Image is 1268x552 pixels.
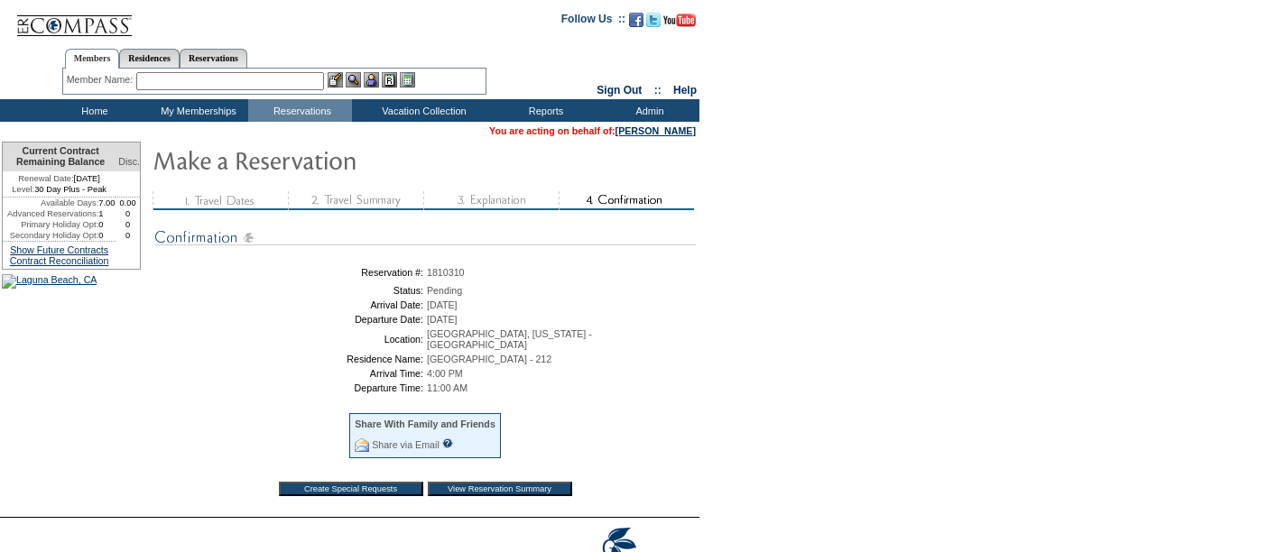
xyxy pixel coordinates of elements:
td: Reservations [248,99,352,122]
div: Share With Family and Friends [355,419,495,429]
img: step4_state2.gif [559,191,694,210]
td: Location: [158,328,423,350]
td: Reservation #: [158,267,423,278]
a: Members [65,49,120,69]
td: Home [41,99,144,122]
a: Reservations [180,49,247,68]
span: Pending [427,285,462,296]
input: What is this? [442,438,453,448]
td: Available Days: [3,198,98,208]
td: Secondary Holiday Opt: [3,230,98,241]
td: Admin [596,99,699,122]
span: [GEOGRAPHIC_DATA] - 212 [427,354,551,364]
a: Become our fan on Facebook [629,18,643,29]
img: b_calculator.gif [400,72,415,87]
span: Disc. [118,156,140,167]
a: Share via Email [372,439,440,450]
a: Show Future Contracts [10,244,108,255]
a: Follow us on Twitter [646,18,661,29]
td: Follow Us :: [561,11,625,32]
td: 0.00 [116,198,140,208]
img: Reservations [382,72,397,87]
a: Contract Reconciliation [10,255,109,266]
input: View Reservation Summary [428,482,572,496]
span: 1810310 [427,267,465,278]
img: View [346,72,361,87]
a: Help [673,84,697,97]
img: Become our fan on Facebook [629,13,643,27]
img: b_edit.gif [328,72,343,87]
span: [GEOGRAPHIC_DATA], [US_STATE] - [GEOGRAPHIC_DATA] [427,328,592,350]
td: Departure Date: [158,314,423,325]
td: Vacation Collection [352,99,492,122]
td: Departure Time: [158,382,423,393]
span: 11:00 AM [427,382,467,393]
td: Status: [158,285,423,296]
td: 1 [98,208,116,219]
td: Arrival Date: [158,299,423,310]
td: 0 [116,208,140,219]
td: 0 [98,219,116,230]
a: Residences [119,49,180,68]
img: Follow us on Twitter [646,13,661,27]
img: step1_state3.gif [153,191,288,210]
td: 30 Day Plus - Peak [3,184,116,198]
div: Member Name: [67,72,136,87]
span: [DATE] [427,314,458,325]
td: Primary Holiday Opt: [3,219,98,230]
img: Impersonate [364,72,379,87]
td: [DATE] [3,171,116,184]
span: Renewal Date: [18,173,73,184]
img: Laguna Beach, CA [2,274,97,289]
td: 0 [98,230,116,241]
td: 0 [116,230,140,241]
a: [PERSON_NAME] [615,125,696,136]
td: 7.00 [98,198,116,208]
a: Subscribe to our YouTube Channel [663,18,696,29]
input: Create Special Requests [279,482,423,496]
img: step2_state3.gif [288,191,423,210]
td: Reports [492,99,596,122]
td: 0 [116,219,140,230]
td: Current Contract Remaining Balance [3,143,116,171]
td: Residence Name: [158,354,423,364]
span: Level: [12,184,34,195]
a: Sign Out [597,84,642,97]
td: Advanced Reservations: [3,208,98,219]
td: Arrival Time: [158,368,423,379]
span: You are acting on behalf of: [489,125,696,136]
span: :: [654,84,662,97]
span: 4:00 PM [427,368,463,379]
td: My Memberships [144,99,248,122]
span: [DATE] [427,299,458,310]
img: Subscribe to our YouTube Channel [663,14,696,27]
img: Make Reservation [153,142,514,178]
img: step3_state3.gif [423,191,559,210]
